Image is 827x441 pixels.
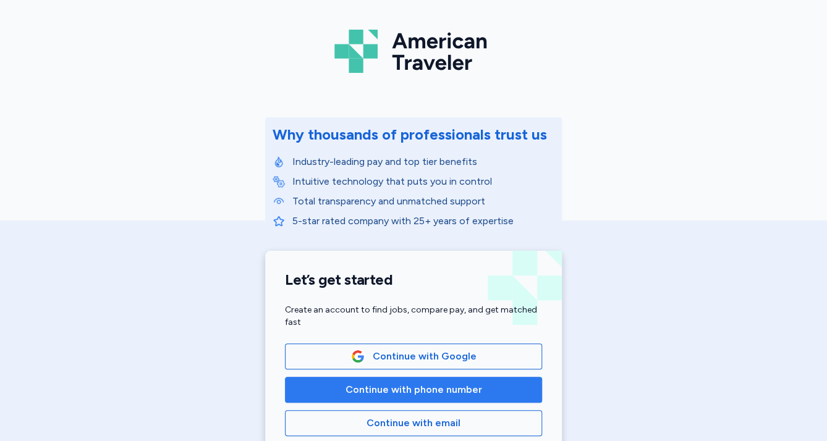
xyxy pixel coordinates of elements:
button: Continue with phone number [285,377,542,403]
div: Create an account to find jobs, compare pay, and get matched fast [285,304,542,329]
span: Continue with email [367,416,460,430]
button: Continue with email [285,410,542,436]
img: Logo [334,25,493,78]
span: Continue with Google [373,349,477,364]
button: Google LogoContinue with Google [285,343,542,369]
img: Google Logo [351,350,365,363]
p: 5-star rated company with 25+ years of expertise [292,214,554,229]
h1: Let’s get started [285,271,542,289]
span: Continue with phone number [346,382,482,397]
p: Total transparency and unmatched support [292,194,554,209]
p: Industry-leading pay and top tier benefits [292,154,554,169]
div: Why thousands of professionals trust us [273,125,547,145]
p: Intuitive technology that puts you in control [292,174,554,189]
